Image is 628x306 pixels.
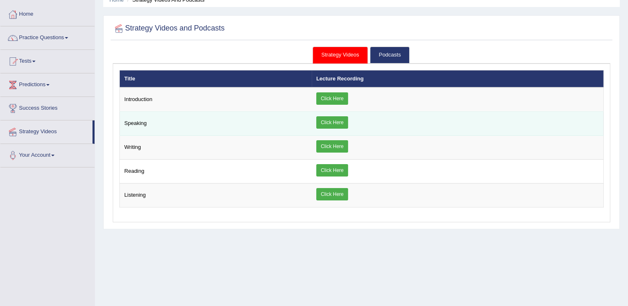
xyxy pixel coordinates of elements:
td: Writing [120,136,312,160]
a: Strategy Videos [313,47,368,64]
a: Your Account [0,144,95,165]
td: Listening [120,184,312,207]
td: Speaking [120,112,312,136]
a: Tests [0,50,95,71]
th: Lecture Recording [312,70,604,87]
a: Predictions [0,73,95,94]
a: Click Here [316,188,348,200]
td: Reading [120,160,312,184]
a: Click Here [316,140,348,153]
a: Strategy Videos [0,120,92,141]
td: Introduction [120,87,312,112]
a: Podcasts [370,47,409,64]
h2: Strategy Videos and Podcasts [113,22,225,35]
a: Success Stories [0,97,95,118]
th: Title [120,70,312,87]
a: Click Here [316,164,348,177]
a: Click Here [316,116,348,129]
a: Home [0,3,95,24]
a: Practice Questions [0,26,95,47]
a: Click Here [316,92,348,105]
